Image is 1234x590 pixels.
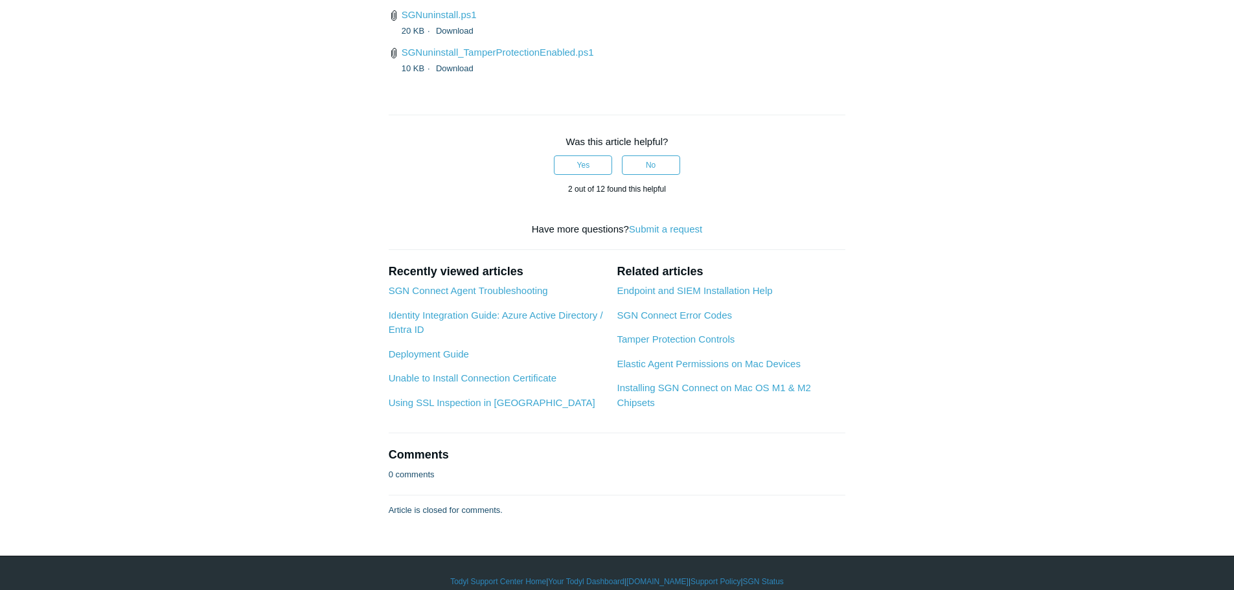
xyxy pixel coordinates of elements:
a: [DOMAIN_NAME] [626,576,689,587]
a: SGN Status [743,576,784,587]
a: Endpoint and SIEM Installation Help [617,285,772,296]
button: This article was helpful [554,155,612,175]
a: Tamper Protection Controls [617,334,735,345]
p: Article is closed for comments. [389,504,503,517]
a: SGNuninstall_TamperProtectionEnabled.ps1 [402,47,594,58]
span: Was this article helpful? [566,136,668,147]
div: Have more questions? [389,222,846,237]
span: 20 KB [402,26,433,36]
a: Download [436,26,474,36]
p: 0 comments [389,468,435,481]
a: Using SSL Inspection in [GEOGRAPHIC_DATA] [389,397,595,408]
a: Support Policy [691,576,740,587]
a: Installing SGN Connect on Mac OS M1 & M2 Chipsets [617,382,810,408]
a: Deployment Guide [389,348,469,359]
a: Your Todyl Dashboard [548,576,624,587]
h2: Recently viewed articles [389,263,604,280]
span: 10 KB [402,63,433,73]
a: SGN Connect Error Codes [617,310,732,321]
h2: Related articles [617,263,845,280]
button: This article was not helpful [622,155,680,175]
a: Download [436,63,474,73]
a: Elastic Agent Permissions on Mac Devices [617,358,800,369]
a: SGNuninstall.ps1 [402,9,477,20]
h2: Comments [389,446,846,464]
a: SGN Connect Agent Troubleshooting [389,285,548,296]
a: Unable to Install Connection Certificate [389,372,556,383]
div: | | | | [242,576,993,587]
span: 2 out of 12 found this helpful [568,185,666,194]
a: Identity Integration Guide: Azure Active Directory / Entra ID [389,310,603,335]
a: Todyl Support Center Home [450,576,546,587]
a: Submit a request [629,223,702,234]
